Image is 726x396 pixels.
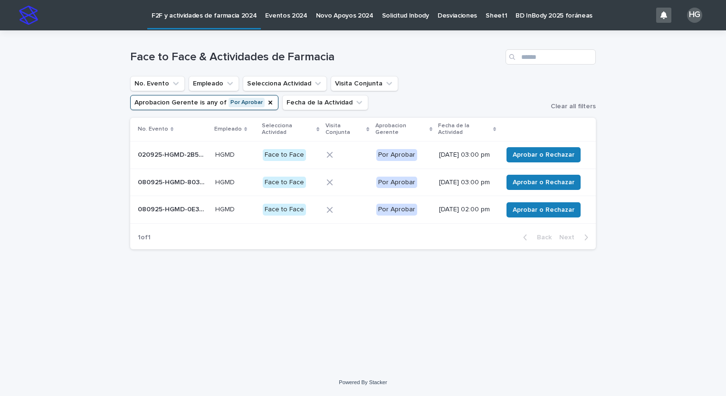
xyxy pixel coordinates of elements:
p: 080925-HGMD-0E38C7 [138,204,210,214]
p: Selecciona Actividad [262,121,315,138]
p: [DATE] 03:00 pm [439,151,495,159]
p: Fecha de la Actividad [438,121,491,138]
button: Aprobar o Rechazar [506,175,581,190]
span: Aprobar o Rechazar [513,150,574,160]
span: Aprobar o Rechazar [513,205,574,215]
p: No. Evento [138,124,168,134]
p: 1 of 1 [130,226,158,249]
span: Back [531,234,552,241]
button: Aprobar o Rechazar [506,147,581,162]
p: HGMD [215,149,237,159]
div: HG [687,8,702,23]
p: HGMD [215,204,237,214]
div: Por Aprobar [376,204,417,216]
tr: 080925-HGMD-0E38C7080925-HGMD-0E38C7 HGMDHGMD Face to FacePor Aprobar[DATE] 02:00 pmAprobar o Rec... [130,196,596,224]
p: HGMD [215,177,237,187]
button: Aprobar o Rechazar [506,202,581,217]
button: No. Evento [130,76,185,91]
button: Clear all filters [543,103,596,110]
span: Clear all filters [551,103,596,110]
button: Fecha de la Actividad [282,95,368,110]
p: [DATE] 02:00 pm [439,206,495,214]
p: Empleado [214,124,242,134]
button: Aprobacion Gerente [130,95,278,110]
button: Empleado [189,76,239,91]
div: Face to Face [263,177,306,189]
div: Face to Face [263,204,306,216]
button: Back [516,233,555,242]
span: Aprobar o Rechazar [513,178,574,187]
p: [DATE] 03:00 pm [439,179,495,187]
button: Visita Conjunta [331,76,398,91]
button: Next [555,233,596,242]
input: Search [506,49,596,65]
p: Visita Conjunta [325,121,364,138]
span: Next [559,234,580,241]
a: Powered By Stacker [339,379,387,385]
tr: 020925-HGMD-2B5DCE020925-HGMD-2B5DCE HGMDHGMD Face to FacePor Aprobar[DATE] 03:00 pmAprobar o Rec... [130,141,596,169]
div: Por Aprobar [376,177,417,189]
p: 080925-HGMD-803ACD [138,177,210,187]
h1: Face to Face & Actividades de Farmacia [130,50,502,64]
p: 020925-HGMD-2B5DCE [138,149,210,159]
p: Aprobacion Gerente [375,121,427,138]
div: Face to Face [263,149,306,161]
button: Selecciona Actividad [243,76,327,91]
img: stacker-logo-s-only.png [19,6,38,25]
div: Por Aprobar [376,149,417,161]
tr: 080925-HGMD-803ACD080925-HGMD-803ACD HGMDHGMD Face to FacePor Aprobar[DATE] 03:00 pmAprobar o Rec... [130,169,596,196]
